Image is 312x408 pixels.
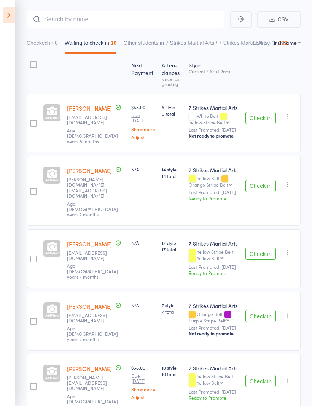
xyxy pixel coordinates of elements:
[189,121,225,126] div: Yellow Stripe Belt
[162,241,183,248] span: 17 style
[189,191,239,196] small: Last Promoted: [DATE]
[131,114,155,125] small: Due [DATE]
[67,202,118,219] span: Age: [DEMOGRAPHIC_DATA] years 2 months
[131,168,155,174] div: N/A
[67,106,112,114] a: [PERSON_NAME]
[189,184,228,189] div: Orange Stripe Belt
[189,266,239,271] small: Last Promoted: [DATE]
[245,249,276,261] button: Check in
[162,105,183,112] span: 6 style
[189,366,239,373] div: 7 Strikes Martial Arts
[189,105,239,113] div: 7 Strikes Martial Arts
[55,41,58,48] div: 0
[271,40,297,48] div: First name
[245,311,276,324] button: Check in
[131,136,155,141] a: Adjust
[131,303,155,310] div: N/A
[162,310,183,316] span: 7 total
[67,376,116,393] small: hazel.ebarle@gmail.com
[67,252,116,263] small: torcurrey@gmail.com
[159,59,186,92] div: Atten­dances
[131,388,155,393] a: Show more
[67,116,116,127] small: gg_rs@hotmail.com
[189,115,239,126] div: White Belt
[67,326,118,344] span: Age: [DEMOGRAPHIC_DATA] years 7 months
[131,241,155,248] div: N/A
[162,78,183,88] div: since last grading
[65,38,117,55] button: Waiting to check in16
[67,366,112,374] a: [PERSON_NAME]
[131,375,155,386] small: Due [DATE]
[67,241,112,249] a: [PERSON_NAME]
[189,168,239,175] div: 7 Strikes Martial Arts
[131,128,155,133] a: Show more
[162,248,183,254] span: 17 total
[189,271,239,278] div: Ready to Promote
[189,396,239,402] div: Ready to Promote
[189,319,226,324] div: Purple Stripe Belt
[162,366,183,372] span: 10 style
[197,257,220,262] div: Yellow Belt
[67,178,116,200] small: Betty.net@hotmail.com
[189,313,239,324] div: Orange Belt
[162,168,183,174] span: 14 style
[131,366,155,402] div: $58.00
[189,129,239,134] small: Last Promoted: [DATE]
[186,59,242,92] div: Style
[111,41,117,48] div: 16
[189,375,239,388] div: Yellow Stripe Belt
[189,241,239,249] div: 7 Strikes Martial Arts
[67,264,118,281] span: Age: [DEMOGRAPHIC_DATA] years 7 months
[27,12,224,30] input: Search by name
[189,197,239,203] div: Ready to Promote
[189,327,239,332] small: Last Promoted: [DATE]
[128,59,158,92] div: Next Payment
[245,376,276,389] button: Check in
[253,40,270,48] label: Sort by
[189,251,239,264] div: Yellow Stripe Belt
[189,332,239,338] div: Not ready to promote
[257,13,301,29] button: CSV
[131,105,155,141] div: $58.00
[189,70,239,75] div: Current / Next Rank
[245,113,276,125] button: Check in
[67,314,116,325] small: gloria_giaconia@hotmail.com
[67,304,112,312] a: [PERSON_NAME]
[189,391,239,396] small: Last Promoted: [DATE]
[162,303,183,310] span: 7 style
[67,129,118,146] span: Age: [DEMOGRAPHIC_DATA] years 8 months
[245,181,276,194] button: Check in
[162,174,183,181] span: 14 total
[189,134,239,140] div: Not ready to promote
[131,396,155,401] a: Adjust
[197,382,220,387] div: Yellow Belt
[27,38,58,55] button: Checked in0
[162,112,183,118] span: 6 total
[162,372,183,379] span: 10 total
[189,303,239,311] div: 7 Strikes Martial Arts
[123,38,287,55] button: Other students in 7 Strikes Martial Arts / 7 Strikes Martial Arts - ...372
[189,177,239,189] div: Yellow Belt
[67,168,112,176] a: [PERSON_NAME]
